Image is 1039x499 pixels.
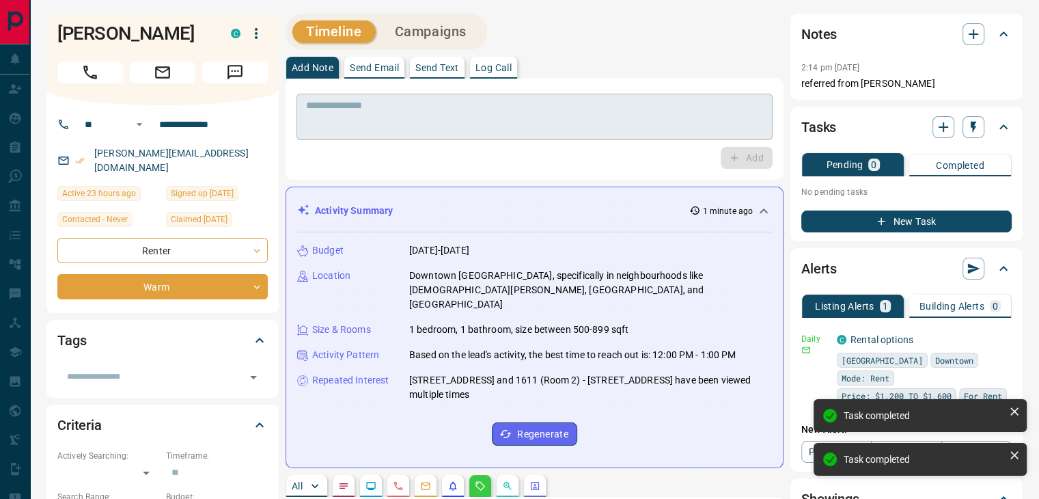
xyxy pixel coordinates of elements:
[883,301,888,311] p: 1
[57,324,268,357] div: Tags
[801,182,1012,202] p: No pending tasks
[94,148,249,173] a: [PERSON_NAME][EMAIL_ADDRESS][DOMAIN_NAME]
[842,389,952,403] span: Price: $1,200 TO $1,600
[529,481,540,491] svg: Agent Actions
[409,373,772,402] p: [STREET_ADDRESS] and 1611 (Room 2) - [STREET_ADDRESS] have been viewed multiple times
[837,335,846,345] div: condos.ca
[447,481,458,491] svg: Listing Alerts
[919,301,984,311] p: Building Alerts
[801,345,811,355] svg: Email
[312,323,371,337] p: Size & Rooms
[801,441,872,463] a: Property
[57,414,102,436] h2: Criteria
[871,160,876,170] p: 0
[801,63,859,72] p: 2:14 pm [DATE]
[75,156,85,165] svg: Email Verified
[936,161,984,170] p: Completed
[202,62,268,83] span: Message
[292,63,333,72] p: Add Note
[338,481,349,491] svg: Notes
[409,269,772,312] p: Downtown [GEOGRAPHIC_DATA], specifically in neighbourhoods like [DEMOGRAPHIC_DATA][PERSON_NAME], ...
[62,187,136,200] span: Active 23 hours ago
[844,410,1003,421] div: Task completed
[312,243,344,258] p: Budget
[57,62,123,83] span: Call
[502,481,513,491] svg: Opportunities
[475,63,512,72] p: Log Call
[801,333,829,345] p: Daily
[801,211,1012,232] button: New Task
[57,23,210,44] h1: [PERSON_NAME]
[815,301,874,311] p: Listing Alerts
[801,18,1012,51] div: Notes
[312,348,379,362] p: Activity Pattern
[801,77,1012,91] p: referred from [PERSON_NAME]
[292,21,376,43] button: Timeline
[130,62,195,83] span: Email
[850,334,913,345] a: Rental options
[231,29,240,38] div: condos.ca
[842,371,889,385] span: Mode: Rent
[315,204,393,218] p: Activity Summary
[801,23,837,45] h2: Notes
[935,353,973,367] span: Downtown
[62,213,128,226] span: Contacted - Never
[57,238,268,263] div: Renter
[993,301,998,311] p: 0
[801,252,1012,285] div: Alerts
[57,186,159,205] div: Mon Aug 11 2025
[964,389,1002,403] span: For Rent
[312,373,389,388] p: Repeated Interest
[393,481,404,491] svg: Calls
[801,116,836,138] h2: Tasks
[166,450,268,462] p: Timeframe:
[475,481,486,491] svg: Requests
[801,422,1012,437] p: New Alert:
[166,186,268,205] div: Thu Jul 24 2025
[171,213,227,226] span: Claimed [DATE]
[844,454,1003,465] div: Task completed
[801,111,1012,144] div: Tasks
[826,160,863,170] p: Pending
[166,212,268,231] div: Thu Jul 24 2025
[842,353,923,367] span: [GEOGRAPHIC_DATA]
[381,21,480,43] button: Campaigns
[57,274,268,299] div: Warm
[57,329,86,351] h2: Tags
[244,368,263,387] button: Open
[350,63,399,72] p: Send Email
[801,258,837,280] h2: Alerts
[312,269,350,283] p: Location
[57,409,268,442] div: Criteria
[409,243,469,258] p: [DATE]-[DATE]
[297,198,772,224] div: Activity Summary1 minute ago
[365,481,376,491] svg: Lead Browsing Activity
[703,205,753,217] p: 1 minute ago
[409,348,736,362] p: Based on the lead's activity, the best time to reach out is: 12:00 PM - 1:00 PM
[292,481,303,491] p: All
[492,422,577,446] button: Regenerate
[171,187,234,200] span: Signed up [DATE]
[131,116,148,133] button: Open
[57,450,159,462] p: Actively Searching:
[420,481,431,491] svg: Emails
[415,63,459,72] p: Send Text
[409,323,628,337] p: 1 bedroom, 1 bathroom, size between 500-899 sqft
